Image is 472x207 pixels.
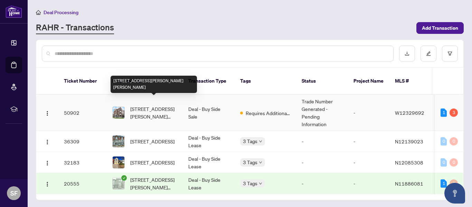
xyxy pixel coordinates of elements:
[121,175,127,181] span: check-circle
[441,137,447,145] div: 0
[45,181,50,187] img: Logo
[395,110,424,116] span: W12329692
[183,95,235,131] td: Deal - Buy Side Sale
[113,135,124,147] img: thumbnail-img
[42,136,53,147] button: Logo
[183,173,235,194] td: Deal - Buy Side Lease
[441,109,447,117] div: 1
[107,68,183,95] th: Property Address
[450,158,458,167] div: 0
[259,140,262,143] span: down
[441,158,447,167] div: 0
[416,22,464,34] button: Add Transaction
[130,105,177,120] span: [STREET_ADDRESS][PERSON_NAME][PERSON_NAME]
[348,68,389,95] th: Project Name
[348,173,389,194] td: -
[399,46,415,62] button: download
[422,22,458,34] span: Add Transaction
[58,95,107,131] td: 50902
[235,68,296,95] th: Tags
[130,138,174,145] span: [STREET_ADDRESS]
[10,188,18,198] span: SF
[36,22,114,34] a: RAHR - Transactions
[113,157,124,168] img: thumbnail-img
[348,95,389,131] td: -
[426,51,431,56] span: edit
[58,131,107,152] td: 36309
[42,107,53,118] button: Logo
[442,46,458,62] button: filter
[395,180,423,187] span: N11886081
[130,176,177,191] span: [STREET_ADDRESS][PERSON_NAME][PERSON_NAME]
[243,137,257,145] span: 3 Tags
[243,158,257,166] span: 3 Tags
[395,138,423,144] span: N12139023
[405,51,409,56] span: download
[421,46,436,62] button: edit
[45,139,50,145] img: Logo
[183,152,235,173] td: Deal - Buy Side Lease
[44,9,78,16] span: Deal Processing
[348,152,389,173] td: -
[45,111,50,116] img: Logo
[444,183,465,204] button: Open asap
[296,95,348,131] td: Trade Number Generated - Pending Information
[113,178,124,189] img: thumbnail-img
[42,157,53,168] button: Logo
[259,161,262,164] span: down
[58,68,107,95] th: Ticket Number
[246,109,291,117] span: Requires Additional Docs
[36,10,41,15] span: home
[441,179,447,188] div: 1
[296,152,348,173] td: -
[389,68,431,95] th: MLS #
[296,173,348,194] td: -
[447,51,452,56] span: filter
[183,68,235,95] th: Transaction Type
[395,159,423,166] span: N12085308
[296,68,348,95] th: Status
[450,109,458,117] div: 3
[259,182,262,185] span: down
[450,179,458,188] div: 0
[45,160,50,166] img: Logo
[348,131,389,152] td: -
[183,131,235,152] td: Deal - Buy Side Lease
[58,173,107,194] td: 20555
[6,5,22,18] img: logo
[42,178,53,189] button: Logo
[111,76,197,93] div: [STREET_ADDRESS][PERSON_NAME][PERSON_NAME]
[243,179,257,187] span: 3 Tags
[130,159,174,166] span: [STREET_ADDRESS]
[296,131,348,152] td: -
[113,107,124,119] img: thumbnail-img
[58,152,107,173] td: 32183
[450,137,458,145] div: 0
